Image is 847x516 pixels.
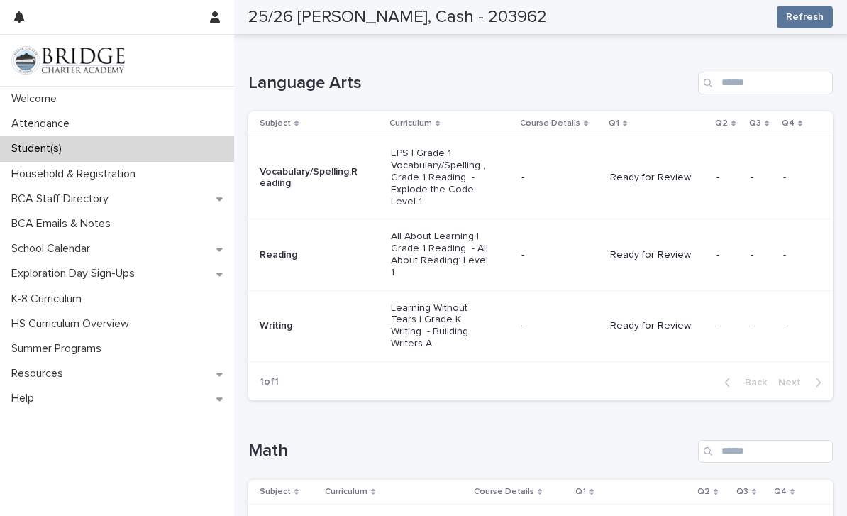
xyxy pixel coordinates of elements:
p: K-8 Curriculum [6,292,93,306]
p: Ready for Review [610,249,705,261]
p: Q4 [782,116,795,131]
p: Attendance [6,117,81,131]
p: - [783,320,810,332]
p: - [783,249,810,261]
p: School Calendar [6,242,101,256]
button: Next [773,376,833,389]
p: Ready for Review [610,320,705,332]
h1: Language Arts [248,73,692,94]
p: Curriculum [325,484,367,500]
span: Back [736,378,767,388]
p: BCA Staff Directory [6,192,120,206]
p: Q3 [749,116,761,131]
span: Next [778,378,809,388]
input: Search [698,72,833,94]
p: Course Details [520,116,580,131]
p: - [521,172,599,184]
p: Reading [260,249,361,261]
span: Refresh [786,10,824,24]
p: 1 of 1 [248,365,290,400]
p: - [716,249,739,261]
p: All About Learning | Grade 1 Reading - All About Reading: Level 1 [391,231,492,278]
tr: WritingLearning Without Tears | Grade K Writing - Building Writers A-Ready for Review--- [248,290,833,361]
p: Student(s) [6,142,73,155]
tr: ReadingAll About Learning | Grade 1 Reading - All About Reading: Level 1-Ready for Review--- [248,219,833,290]
p: - [751,172,773,184]
button: Refresh [777,6,833,28]
p: - [751,249,773,261]
p: Curriculum [389,116,432,131]
h1: Math [248,441,692,461]
p: Q1 [609,116,619,131]
p: Q1 [575,484,586,500]
p: Learning Without Tears | Grade K Writing - Building Writers A [391,302,492,350]
p: Help [6,392,45,405]
p: Q4 [774,484,787,500]
p: Subject [260,484,291,500]
p: Q3 [736,484,748,500]
input: Search [698,440,833,463]
p: Household & Registration [6,168,147,181]
p: Resources [6,367,74,380]
p: Course Details [474,484,534,500]
p: BCA Emails & Notes [6,217,122,231]
h2: 25/26 [PERSON_NAME], Cash - 203962 [248,7,547,28]
p: - [716,320,739,332]
p: HS Curriculum Overview [6,317,140,331]
img: V1C1m3IdTEidaUdm9Hs0 [11,46,125,75]
p: Welcome [6,92,68,106]
p: Vocabulary/Spelling,Reading [260,166,361,190]
p: Subject [260,116,291,131]
p: - [783,172,810,184]
p: Exploration Day Sign-Ups [6,267,146,280]
p: Q2 [715,116,728,131]
button: Back [713,376,773,389]
p: - [521,249,599,261]
p: - [751,320,773,332]
p: Ready for Review [610,172,705,184]
p: - [716,172,739,184]
p: Summer Programs [6,342,113,356]
p: EPS | Grade 1 Vocabulary/Spelling , Grade 1 Reading - Explode the Code: Level 1 [391,148,492,207]
tr: Vocabulary/Spelling,ReadingEPS | Grade 1 Vocabulary/Spelling , Grade 1 Reading - Explode the Code... [248,136,833,219]
p: - [521,320,599,332]
p: Writing [260,320,361,332]
p: Q2 [697,484,710,500]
